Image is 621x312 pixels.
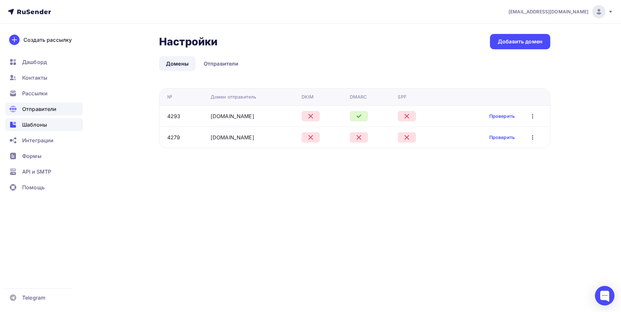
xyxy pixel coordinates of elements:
span: Telegram [22,294,45,302]
a: Отправители [197,56,245,71]
div: Домен отправитель [211,94,256,100]
a: Дашборд [5,55,83,69]
span: API и SMTP [22,168,51,176]
a: Рассылки [5,87,83,100]
a: Шаблоны [5,118,83,131]
span: Контакты [22,74,47,82]
span: Интеграции [22,136,53,144]
div: Добавить домен [498,38,542,45]
div: 4279 [167,133,180,141]
span: Шаблоны [22,121,47,129]
h2: Настройки [159,35,217,48]
a: Проверить [489,113,515,119]
span: Дашборд [22,58,47,66]
a: [DOMAIN_NAME] [211,134,254,141]
span: Отправители [22,105,57,113]
div: № [167,94,172,100]
span: Рассылки [22,89,48,97]
div: DKIM [302,94,314,100]
a: Домены [159,56,196,71]
div: 4293 [167,112,181,120]
div: DMARC [350,94,367,100]
a: Проверить [489,134,515,141]
div: Создать рассылку [23,36,72,44]
div: SPF [398,94,406,100]
span: Формы [22,152,41,160]
a: [EMAIL_ADDRESS][DOMAIN_NAME] [509,5,613,18]
span: [EMAIL_ADDRESS][DOMAIN_NAME] [509,8,588,15]
a: [DOMAIN_NAME] [211,113,254,119]
a: Отправители [5,102,83,116]
span: Помощь [22,183,45,191]
a: Контакты [5,71,83,84]
a: Формы [5,149,83,163]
